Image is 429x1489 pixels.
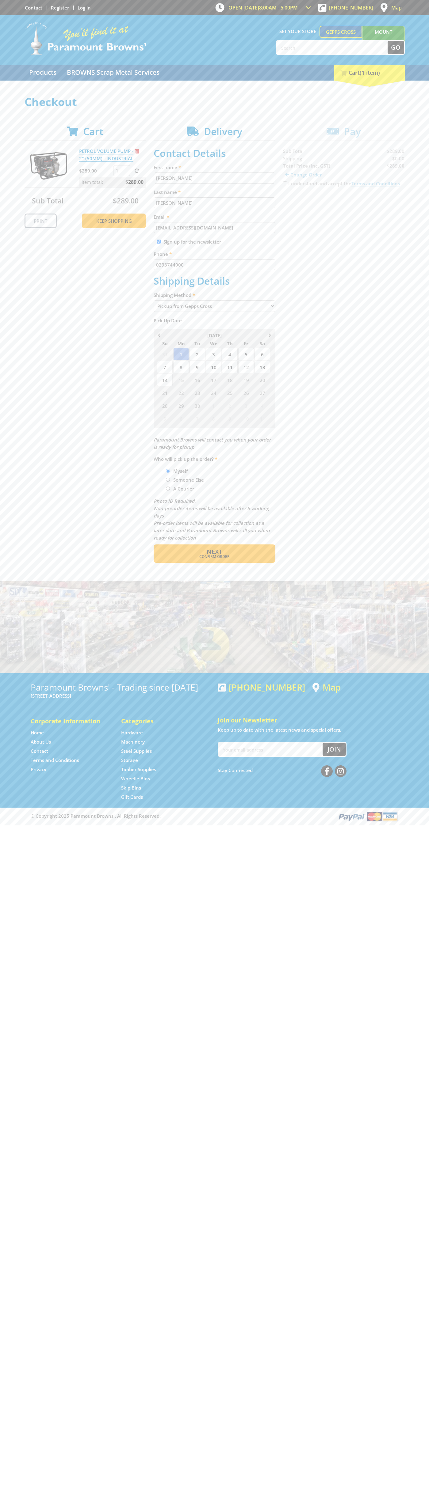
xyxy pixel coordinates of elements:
[173,412,189,425] span: 6
[31,682,212,692] h3: Paramount Browns' - Trading since [DATE]
[31,739,51,745] a: Go to the About Us page
[312,682,341,692] a: View a map of Gepps Cross location
[207,547,222,556] span: Next
[238,387,254,399] span: 26
[31,766,46,773] a: Go to the Privacy page
[171,466,190,476] label: Myself
[362,26,405,49] a: Mount [PERSON_NAME]
[30,147,67,184] img: PETROL VOLUME PUMP - 2" (50MM) - INDUSTRIAL
[171,483,196,494] label: A Courier
[190,374,205,386] span: 16
[255,387,270,399] span: 27
[218,763,347,778] div: Stay Connected
[121,785,141,791] a: Go to the Skip Bins page
[154,164,275,171] label: First name
[388,41,404,54] button: Go
[222,339,238,347] span: Th
[154,172,275,184] input: Please enter your first name.
[157,339,173,347] span: Su
[121,794,143,800] a: Go to the Gift Cards page
[255,374,270,386] span: 20
[25,96,405,108] h1: Checkout
[166,478,170,482] input: Please select who will pick up the order.
[238,400,254,412] span: 3
[259,4,298,11] span: 8:00am - 5:00pm
[31,729,44,736] a: Go to the Home page
[79,177,146,187] p: Item total:
[157,400,173,412] span: 28
[25,65,61,81] a: Go to the Products page
[25,5,42,11] a: Go to the Contact page
[25,214,57,228] a: Print
[206,400,221,412] span: 1
[218,682,305,692] div: [PHONE_NUMBER]
[31,717,109,726] h5: Corporate Information
[218,726,399,733] p: Keep up to date with the latest news and special offers.
[157,361,173,373] span: 7
[238,412,254,425] span: 10
[222,400,238,412] span: 2
[173,348,189,360] span: 1
[207,332,222,339] span: [DATE]
[222,374,238,386] span: 18
[79,167,112,174] p: $289.00
[206,339,221,347] span: We
[277,41,388,54] input: Search
[154,222,275,233] input: Please enter your email address.
[154,275,275,287] h2: Shipping Details
[157,387,173,399] span: 21
[190,387,205,399] span: 23
[238,361,254,373] span: 12
[206,361,221,373] span: 10
[238,374,254,386] span: 19
[157,374,173,386] span: 14
[173,361,189,373] span: 8
[121,717,199,726] h5: Categories
[125,177,144,187] span: $289.00
[163,239,221,245] label: Sign up for the newsletter
[32,196,63,206] span: Sub Total
[25,811,405,822] div: ® Copyright 2025 Paramount Browns'. All Rights Reserved.
[190,361,205,373] span: 9
[154,317,275,324] label: Pick Up Date
[222,412,238,425] span: 9
[276,26,320,37] span: Set your store
[173,339,189,347] span: Mo
[255,400,270,412] span: 4
[255,412,270,425] span: 11
[167,555,262,559] span: Confirm order
[154,455,275,463] label: Who will pick up the order?
[173,374,189,386] span: 15
[222,348,238,360] span: 4
[25,21,147,55] img: Paramount Browns'
[206,387,221,399] span: 24
[154,544,275,563] button: Next Confirm order
[51,5,69,11] a: Go to the registration page
[154,437,271,450] em: Paramount Browns will contact you when your order is ready for pickup
[154,147,275,159] h2: Contact Details
[222,387,238,399] span: 25
[31,692,212,699] p: [STREET_ADDRESS]
[62,65,164,81] a: Go to the BROWNS Scrap Metal Services page
[154,250,275,258] label: Phone
[121,757,138,763] a: Go to the Storage page
[173,387,189,399] span: 22
[113,196,139,206] span: $289.00
[157,412,173,425] span: 5
[218,743,323,756] input: Your email address
[255,339,270,347] span: Sa
[190,348,205,360] span: 2
[173,400,189,412] span: 29
[154,498,270,541] em: Photo ID Required. Non-preorder items will be available after 5 working days Pre-order items will...
[171,475,206,485] label: Someone Else
[255,361,270,373] span: 13
[190,339,205,347] span: Tu
[204,125,242,138] span: Delivery
[154,188,275,196] label: Last name
[154,291,275,299] label: Shipping Method
[82,214,146,228] a: Keep Shopping
[190,412,205,425] span: 7
[79,148,133,162] a: PETROL VOLUME PUMP - 2" (50MM) - INDUSTRIAL
[255,348,270,360] span: 6
[154,197,275,208] input: Please enter your last name.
